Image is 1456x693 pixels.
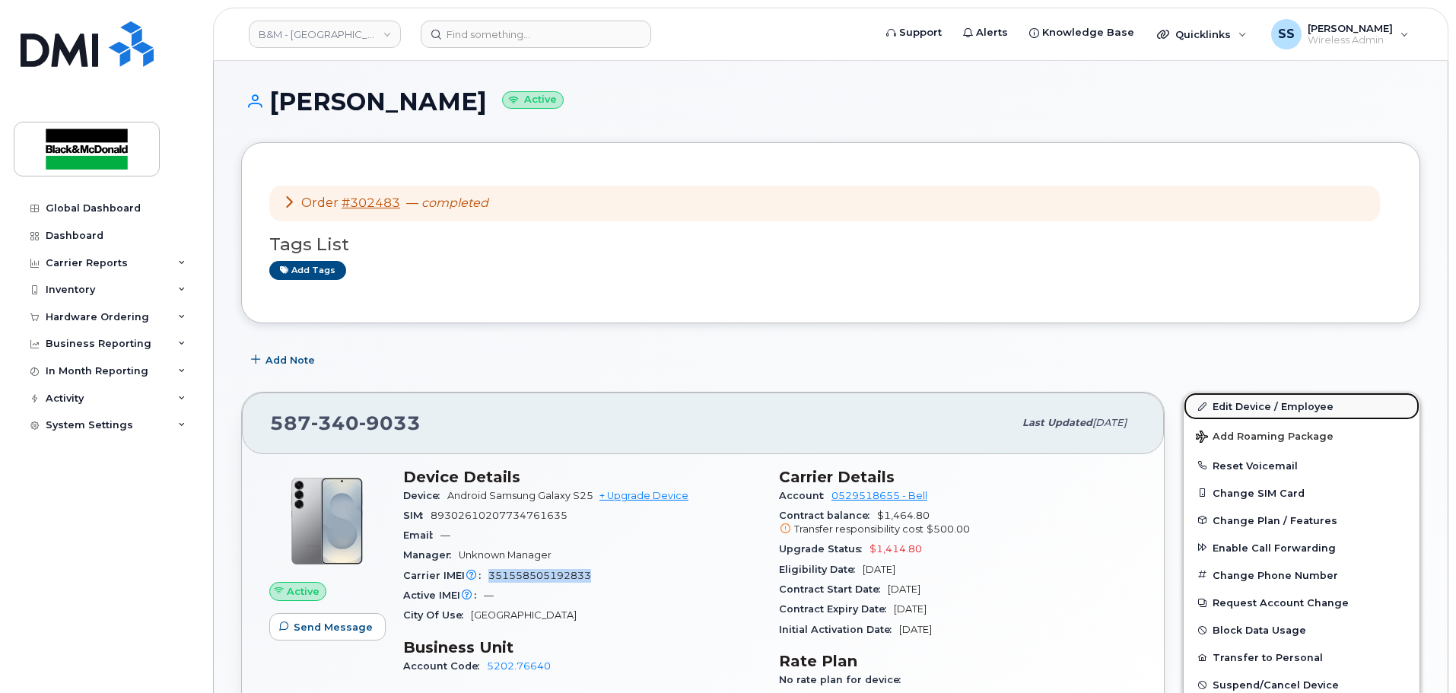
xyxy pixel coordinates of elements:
[471,609,577,621] span: [GEOGRAPHIC_DATA]
[269,613,386,641] button: Send Message
[779,510,877,521] span: Contract balance
[403,529,440,541] span: Email
[1213,542,1336,553] span: Enable Call Forwarding
[403,510,431,521] span: SIM
[1184,589,1419,616] button: Request Account Change
[241,88,1420,115] h1: [PERSON_NAME]
[403,549,459,561] span: Manager
[1184,393,1419,420] a: Edit Device / Employee
[1184,420,1419,451] button: Add Roaming Package
[869,543,922,555] span: $1,414.80
[459,549,552,561] span: Unknown Manager
[1184,479,1419,507] button: Change SIM Card
[779,543,869,555] span: Upgrade Status
[831,490,927,501] a: 0529518655 - Bell
[281,475,373,567] img: s25plus.png
[1022,417,1092,428] span: Last updated
[1184,452,1419,479] button: Reset Voicemail
[779,603,894,615] span: Contract Expiry Date
[1184,561,1419,589] button: Change Phone Number
[403,638,761,656] h3: Business Unit
[342,196,400,210] a: #302483
[927,523,970,535] span: $500.00
[269,235,1392,254] h3: Tags List
[421,196,488,210] em: completed
[779,652,1137,670] h3: Rate Plan
[287,584,319,599] span: Active
[265,353,315,367] span: Add Note
[403,590,484,601] span: Active IMEI
[447,490,593,501] span: Android Samsung Galaxy S25
[779,583,888,595] span: Contract Start Date
[403,490,447,501] span: Device
[403,570,488,581] span: Carrier IMEI
[1184,507,1419,534] button: Change Plan / Features
[403,660,487,672] span: Account Code
[779,564,863,575] span: Eligibility Date
[502,91,564,109] small: Active
[794,523,924,535] span: Transfer responsibility cost
[779,490,831,501] span: Account
[1213,679,1339,691] span: Suspend/Cancel Device
[294,620,373,634] span: Send Message
[779,468,1137,486] h3: Carrier Details
[269,261,346,280] a: Add tags
[779,674,908,685] span: No rate plan for device
[779,510,1137,537] span: $1,464.80
[599,490,688,501] a: + Upgrade Device
[359,412,421,434] span: 9033
[406,196,488,210] span: —
[301,196,339,210] span: Order
[779,624,899,635] span: Initial Activation Date
[1184,616,1419,644] button: Block Data Usage
[1184,534,1419,561] button: Enable Call Forwarding
[1092,417,1127,428] span: [DATE]
[1196,431,1334,445] span: Add Roaming Package
[894,603,927,615] span: [DATE]
[487,660,551,672] a: 5202.76640
[431,510,567,521] span: 89302610207734761635
[403,468,761,486] h3: Device Details
[488,570,591,581] span: 351558505192833
[888,583,920,595] span: [DATE]
[484,590,494,601] span: —
[1184,644,1419,671] button: Transfer to Personal
[241,346,328,374] button: Add Note
[403,609,471,621] span: City Of Use
[311,412,359,434] span: 340
[899,624,932,635] span: [DATE]
[440,529,450,541] span: —
[863,564,895,575] span: [DATE]
[1213,514,1337,526] span: Change Plan / Features
[270,412,421,434] span: 587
